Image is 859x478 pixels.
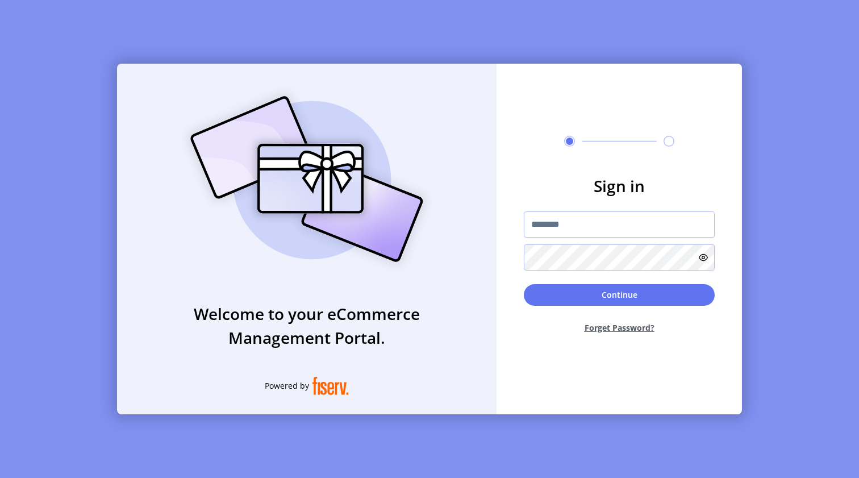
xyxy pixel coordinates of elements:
span: Powered by [265,380,309,392]
button: Forget Password? [524,313,715,343]
h3: Sign in [524,174,715,198]
button: Continue [524,284,715,306]
h3: Welcome to your eCommerce Management Portal. [117,302,497,350]
img: card_Illustration.svg [173,84,440,275]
